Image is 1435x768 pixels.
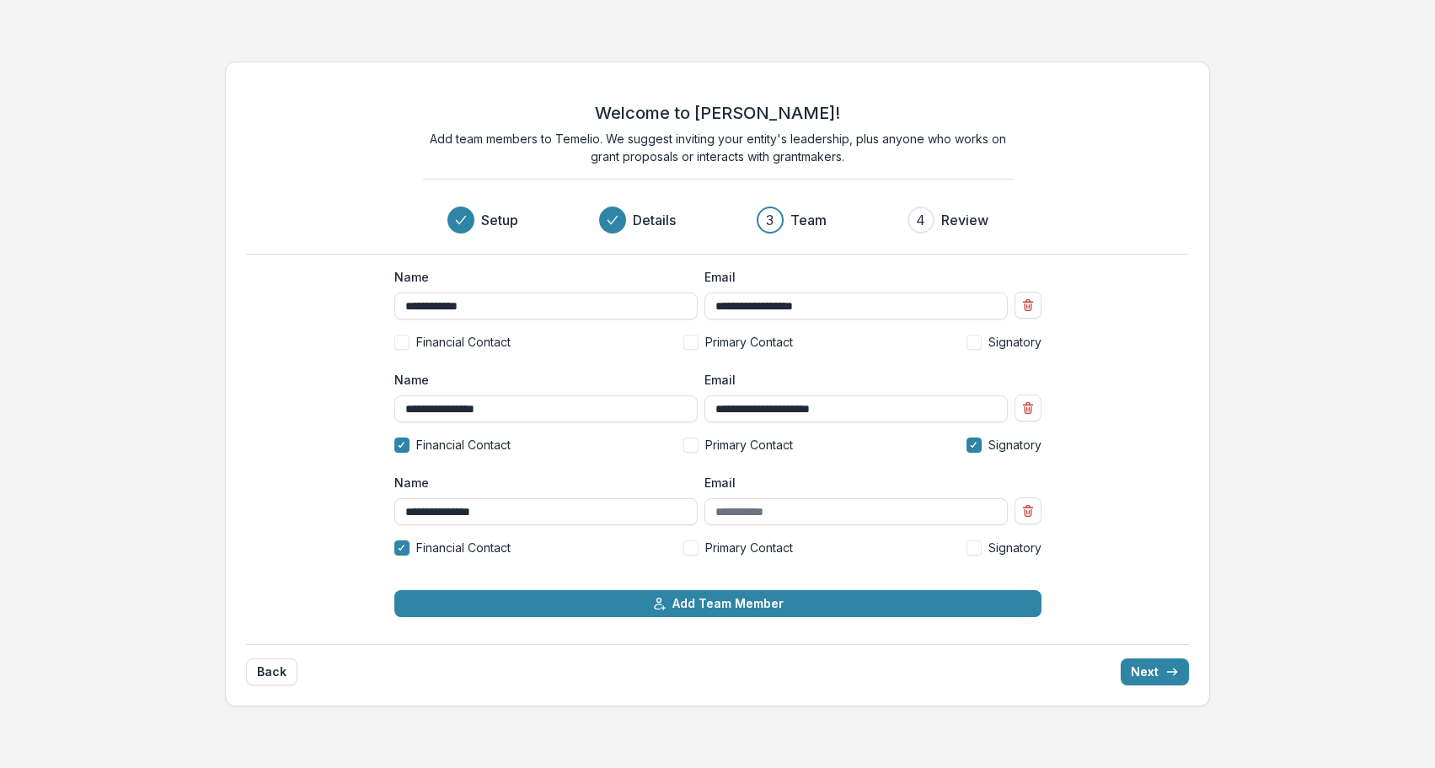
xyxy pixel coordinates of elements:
[447,207,988,234] div: Progress
[1015,497,1041,524] button: Remove team member
[705,436,793,454] span: Primary Contact
[705,539,793,556] span: Primary Contact
[704,268,998,286] label: Email
[394,590,1041,617] button: Add Team Member
[416,436,511,454] span: Financial Contact
[705,333,793,351] span: Primary Contact
[988,539,1041,556] span: Signatory
[941,210,988,230] h3: Review
[916,210,925,230] div: 4
[704,371,998,389] label: Email
[595,103,840,123] h2: Welcome to [PERSON_NAME]!
[988,436,1041,454] span: Signatory
[416,539,511,556] span: Financial Contact
[394,474,688,491] label: Name
[766,210,774,230] div: 3
[988,333,1041,351] span: Signatory
[423,130,1013,165] p: Add team members to Temelio. We suggest inviting your entity's leadership, plus anyone who works ...
[416,333,511,351] span: Financial Contact
[1121,658,1189,685] button: Next
[246,658,297,685] button: Back
[481,210,518,230] h3: Setup
[1015,395,1041,422] button: Remove team member
[633,210,676,230] h3: Details
[704,474,998,491] label: Email
[1015,292,1041,319] button: Remove team member
[790,210,827,230] h3: Team
[394,371,688,389] label: Name
[394,268,688,286] label: Name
